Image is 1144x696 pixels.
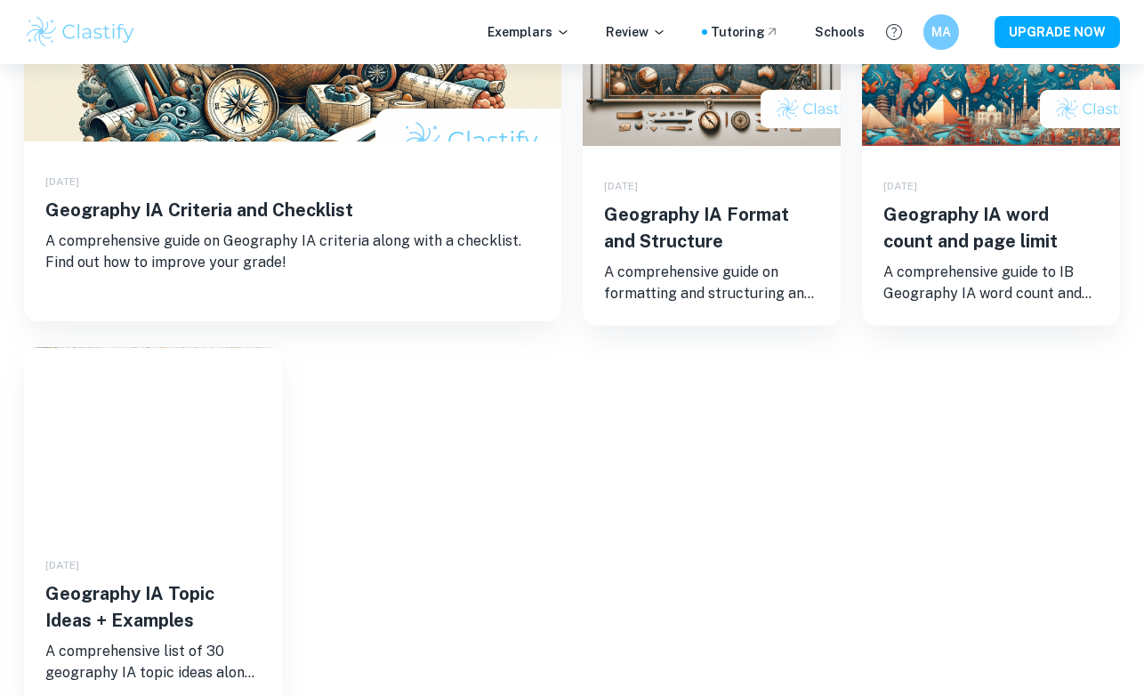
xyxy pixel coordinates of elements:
[45,557,261,573] div: [DATE]
[606,22,666,42] p: Review
[883,262,1099,304] p: A comprehensive guide to IB Geography IA word count and page limit. Check it out and find out how...
[604,262,819,304] p: A comprehensive guide on formatting and structuring an IB Geography Internal Assessment. Explore ...
[879,17,909,47] button: Help and Feedback
[923,14,959,50] button: MA
[604,178,819,194] div: [DATE]
[45,641,261,684] p: A comprehensive list of 30 geography IA topic ideas along with explanations and examples. See wha...
[24,14,137,50] img: Clastify logo
[604,201,819,255] h5: Geography IA Format and Structure
[45,197,540,223] h5: Geography IA Criteria and Checklist
[883,201,1099,255] h5: Geography IA word count and page limit
[487,22,570,42] p: Exemplars
[995,16,1120,48] button: UPGRADE NOW
[45,174,540,190] div: [DATE]
[45,231,540,273] p: A comprehensive guide on Geography IA criteria along with a checklist. Find out how to improve yo...
[24,347,282,525] img: Geography IA Topic Ideas + Examples
[45,580,261,634] h5: Geography IA Topic Ideas + Examples
[815,22,865,42] a: Schools
[711,22,779,42] a: Tutoring
[931,22,952,42] h6: MA
[883,178,1099,194] div: [DATE]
